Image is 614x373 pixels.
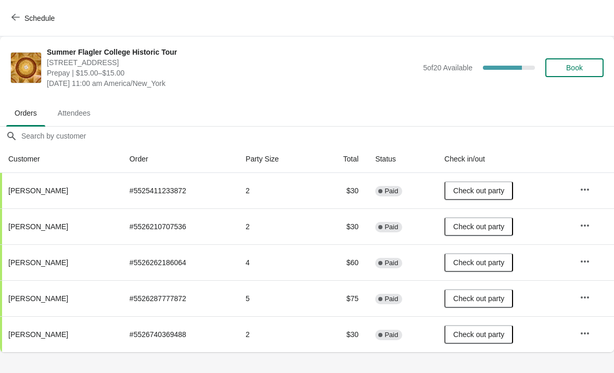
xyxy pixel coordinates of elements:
span: [PERSON_NAME] [8,258,68,267]
span: Paid [385,295,398,303]
span: Check out party [453,294,504,303]
button: Check out party [444,217,513,236]
th: Party Size [237,145,316,173]
td: $30 [316,173,367,208]
span: Check out party [453,258,504,267]
td: $60 [316,244,367,280]
span: [PERSON_NAME] [8,330,68,339]
td: # 5526210707536 [121,208,237,244]
span: Book [566,64,583,72]
td: 5 [237,280,316,316]
td: 2 [237,316,316,352]
button: Check out party [444,289,513,308]
span: Paid [385,223,398,231]
td: # 5526287777872 [121,280,237,316]
td: $75 [316,280,367,316]
td: # 5525411233872 [121,173,237,208]
span: Attendees [49,104,99,122]
td: # 5526740369488 [121,316,237,352]
th: Check in/out [436,145,571,173]
td: $30 [316,316,367,352]
td: $30 [316,208,367,244]
span: Check out party [453,222,504,231]
span: Check out party [453,330,504,339]
td: 4 [237,244,316,280]
span: Prepay | $15.00–$15.00 [47,68,418,78]
span: [DATE] 11:00 am America/New_York [47,78,418,89]
td: 2 [237,173,316,208]
button: Book [545,58,604,77]
th: Total [316,145,367,173]
button: Schedule [5,9,63,28]
td: # 5526262186064 [121,244,237,280]
span: Paid [385,259,398,267]
span: Paid [385,331,398,339]
span: Orders [6,104,45,122]
button: Check out party [444,253,513,272]
button: Check out party [444,181,513,200]
span: Paid [385,187,398,195]
input: Search by customer [21,127,614,145]
span: [PERSON_NAME] [8,294,68,303]
span: [STREET_ADDRESS] [47,57,418,68]
img: Summer Flagler College Historic Tour [11,53,41,83]
span: Check out party [453,186,504,195]
th: Order [121,145,237,173]
button: Check out party [444,325,513,344]
td: 2 [237,208,316,244]
span: Schedule [24,14,55,22]
span: [PERSON_NAME] [8,222,68,231]
th: Status [367,145,436,173]
span: [PERSON_NAME] [8,186,68,195]
span: Summer Flagler College Historic Tour [47,47,418,57]
span: 5 of 20 Available [423,64,472,72]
